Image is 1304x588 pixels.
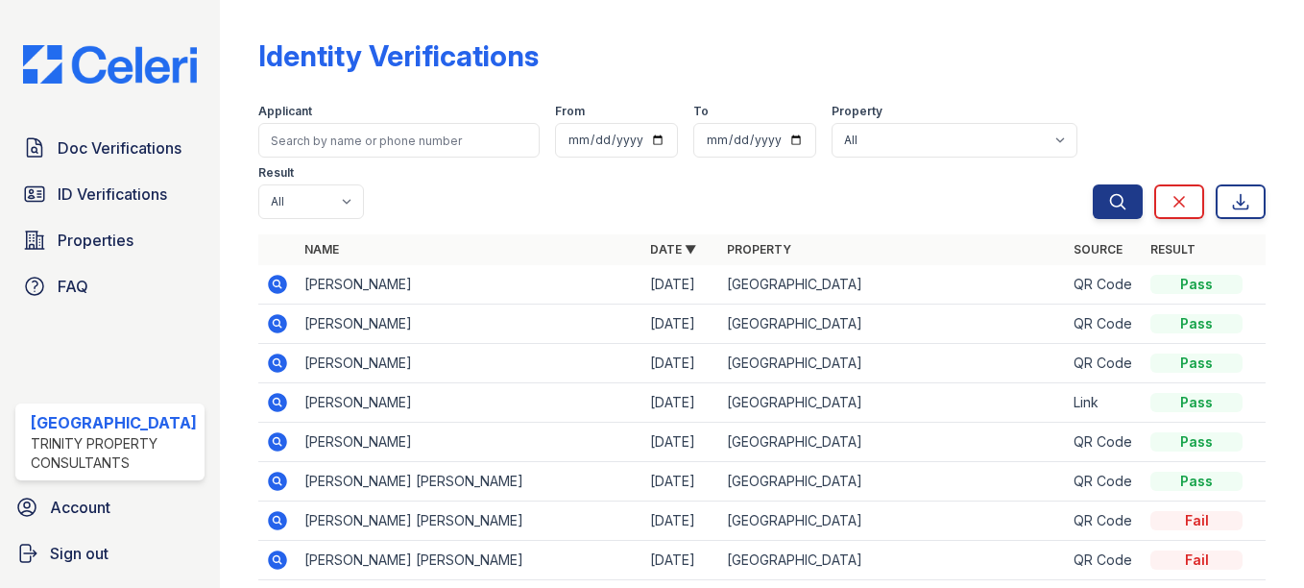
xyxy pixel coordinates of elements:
td: Link [1066,383,1143,423]
td: QR Code [1066,541,1143,580]
td: [DATE] [642,423,719,462]
td: [DATE] [642,265,719,305]
div: Pass [1150,393,1243,412]
div: Fail [1150,511,1243,530]
td: [GEOGRAPHIC_DATA] [719,462,1066,502]
a: Property [727,242,791,257]
a: Date ▼ [650,242,696,257]
span: FAQ [58,275,88,298]
td: [DATE] [642,344,719,383]
div: Pass [1150,314,1243,333]
span: Sign out [50,542,109,565]
span: Properties [58,229,133,252]
td: [DATE] [642,305,719,344]
a: FAQ [15,267,205,306]
span: Doc Verifications [58,136,181,159]
label: Property [832,104,882,119]
a: Name [304,242,339,257]
td: [PERSON_NAME] [297,423,643,462]
a: Result [1150,242,1195,257]
td: [PERSON_NAME] [297,383,643,423]
label: Applicant [258,104,312,119]
a: Doc Verifications [15,129,205,167]
input: Search by name or phone number [258,123,540,158]
a: Properties [15,221,205,259]
td: [PERSON_NAME] [297,305,643,344]
label: From [555,104,585,119]
div: Trinity Property Consultants [31,434,197,473]
td: [GEOGRAPHIC_DATA] [719,541,1066,580]
td: [PERSON_NAME] [297,344,643,383]
td: [DATE] [642,541,719,580]
div: [GEOGRAPHIC_DATA] [31,411,197,434]
td: QR Code [1066,305,1143,344]
td: [DATE] [642,383,719,423]
td: [GEOGRAPHIC_DATA] [719,344,1066,383]
label: To [693,104,709,119]
td: [GEOGRAPHIC_DATA] [719,265,1066,305]
td: [GEOGRAPHIC_DATA] [719,305,1066,344]
div: Identity Verifications [258,38,539,73]
td: QR Code [1066,462,1143,502]
label: Result [258,165,294,181]
td: [PERSON_NAME] [PERSON_NAME] [297,541,643,580]
td: [GEOGRAPHIC_DATA] [719,502,1066,541]
div: Pass [1150,275,1243,294]
div: Fail [1150,551,1243,570]
span: Account [50,496,110,519]
div: Pass [1150,354,1243,373]
a: Account [8,488,212,527]
img: CE_Logo_Blue-a8612792a0a2168367f1c8372b55b34899dd931a85d93a1a3d3e32e68fde9ad4.png [8,45,212,85]
td: [DATE] [642,502,719,541]
td: QR Code [1066,265,1143,305]
td: [GEOGRAPHIC_DATA] [719,383,1066,423]
td: QR Code [1066,423,1143,462]
td: QR Code [1066,502,1143,541]
td: [PERSON_NAME] [PERSON_NAME] [297,462,643,502]
td: [PERSON_NAME] [PERSON_NAME] [297,502,643,541]
td: [PERSON_NAME] [297,265,643,305]
div: Pass [1150,432,1243,452]
td: QR Code [1066,344,1143,383]
a: Source [1074,242,1123,257]
div: Pass [1150,472,1243,491]
span: ID Verifications [58,183,167,206]
a: ID Verifications [15,175,205,213]
td: [GEOGRAPHIC_DATA] [719,423,1066,462]
td: [DATE] [642,462,719,502]
a: Sign out [8,534,212,573]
